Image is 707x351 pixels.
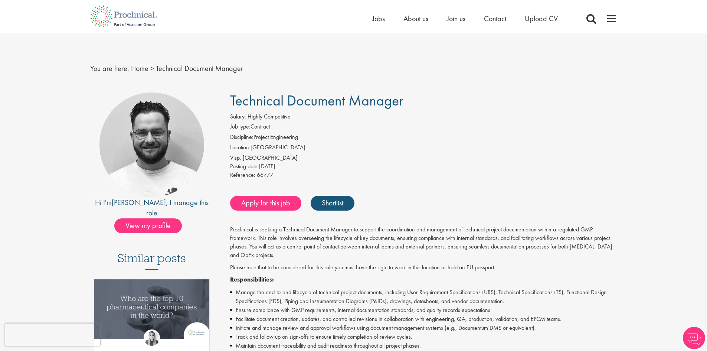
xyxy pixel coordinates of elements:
a: [PERSON_NAME] [112,198,166,207]
span: > [150,64,154,73]
span: You are here: [90,64,129,73]
li: Manage the end-to-end lifecycle of technical project documents, including User Requirement Specif... [230,288,617,306]
li: Project Engineering [230,133,617,143]
strong: Responsibilities: [230,276,274,283]
a: breadcrumb link [131,64,148,73]
label: Job type: [230,123,251,131]
li: Facilitate document creation, updates, and controlled revisions in collaboration with engineering... [230,315,617,324]
li: Track and follow up on sign-offs to ensure timely completion of review cycles. [230,332,617,341]
span: View my profile [114,218,182,233]
span: Technical Document Manager [156,64,243,73]
label: Location: [230,143,251,152]
a: Contact [484,14,506,23]
a: Link to a post [94,279,210,345]
p: Proclinical is seeking a Technical Document Manager to support the coordination and management of... [230,225,617,259]
img: imeage of recruiter Emile De Beer [99,92,204,197]
a: Shortlist [311,196,354,211]
a: View my profile [114,220,189,230]
div: Visp, [GEOGRAPHIC_DATA] [230,154,617,162]
a: Apply for this job [230,196,301,211]
img: Top 10 pharmaceutical companies in the world 2025 [94,279,210,339]
iframe: reCAPTCHA [5,324,100,346]
span: Highly Competitive [248,113,291,120]
a: Join us [447,14,465,23]
h3: Similar posts [118,252,186,270]
li: [GEOGRAPHIC_DATA] [230,143,617,154]
a: Upload CV [525,14,558,23]
label: Discipline: [230,133,253,142]
div: Hi I'm , I manage this role [90,197,214,218]
span: 66777 [257,171,274,179]
li: Ensure compliance with GMP requirements, internal documentation standards, and quality records ex... [230,306,617,315]
span: Posting date: [230,162,259,170]
label: Salary: [230,113,246,121]
div: [DATE] [230,162,617,171]
p: Please note that to be considered for this role you must have the right to work in this location ... [230,263,617,272]
a: Jobs [372,14,385,23]
li: Contract [230,123,617,133]
img: Chatbot [683,327,705,349]
label: Reference: [230,171,255,179]
img: Hannah Burke [144,329,160,346]
li: Initiate and manage review and approval workflows using document management systems (e.g., Docume... [230,324,617,332]
a: About us [403,14,428,23]
span: Technical Document Manager [230,91,403,110]
li: Maintain document traceability and audit readiness throughout all project phases. [230,341,617,350]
